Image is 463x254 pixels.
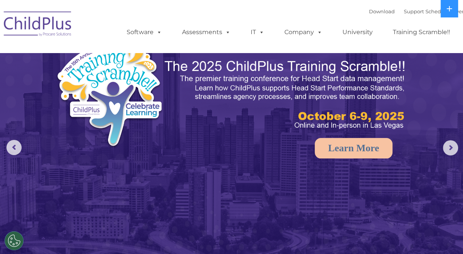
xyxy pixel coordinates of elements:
button: Cookies Settings [5,231,24,250]
a: Software [119,25,170,40]
a: University [335,25,380,40]
a: Company [277,25,330,40]
a: Assessments [174,25,238,40]
a: Support [404,8,424,14]
a: Download [369,8,395,14]
span: Last name [104,50,127,56]
a: Training Scramble!! [385,25,458,40]
a: Learn More [315,138,392,158]
span: Phone number [104,81,136,87]
a: IT [243,25,272,40]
